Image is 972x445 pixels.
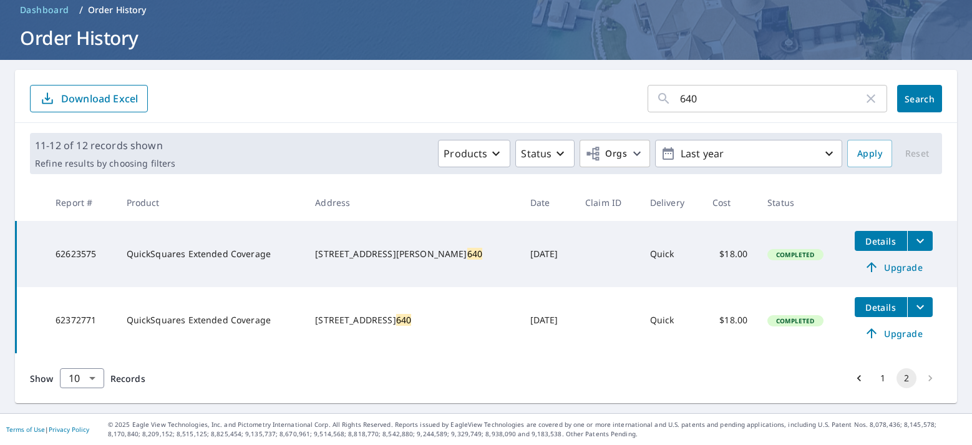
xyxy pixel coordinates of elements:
button: detailsBtn-62372771 [855,297,907,317]
td: QuickSquares Extended Coverage [117,287,306,353]
th: Address [305,184,520,221]
span: Search [907,93,932,105]
p: Download Excel [61,92,138,105]
span: Upgrade [862,326,925,341]
td: Quick [640,221,702,287]
div: [STREET_ADDRESS] [315,314,510,326]
div: [STREET_ADDRESS][PERSON_NAME] [315,248,510,260]
button: detailsBtn-62623575 [855,231,907,251]
p: 11-12 of 12 records shown [35,138,175,153]
button: Download Excel [30,85,148,112]
td: 62372771 [46,287,116,353]
button: Go to page 1 [873,368,893,388]
button: Products [438,140,510,167]
th: Delivery [640,184,702,221]
li: / [79,2,83,17]
button: Apply [847,140,892,167]
button: Go to previous page [849,368,869,388]
div: Show 10 records [60,368,104,388]
button: Search [897,85,942,112]
a: Terms of Use [6,425,45,434]
p: Order History [88,4,147,16]
a: Upgrade [855,323,933,343]
button: Last year [655,140,842,167]
div: 10 [60,361,104,396]
button: filesDropdownBtn-62623575 [907,231,933,251]
td: $18.00 [702,287,757,353]
th: Claim ID [575,184,640,221]
td: Quick [640,287,702,353]
td: [DATE] [520,287,575,353]
td: [DATE] [520,221,575,287]
th: Date [520,184,575,221]
a: Upgrade [855,257,933,277]
th: Cost [702,184,757,221]
p: Products [444,146,487,161]
p: Refine results by choosing filters [35,158,175,169]
td: $18.00 [702,221,757,287]
span: Completed [769,316,822,325]
input: Address, Report #, Claim ID, etc. [680,81,863,116]
span: Upgrade [862,260,925,275]
h1: Order History [15,25,957,51]
mark: 640 [396,314,411,326]
nav: pagination navigation [847,368,942,388]
mark: 640 [467,248,482,260]
span: Details [862,235,900,247]
p: © 2025 Eagle View Technologies, Inc. and Pictometry International Corp. All Rights Reserved. Repo... [108,420,966,439]
span: Apply [857,146,882,162]
button: Orgs [580,140,650,167]
a: Privacy Policy [49,425,89,434]
span: Details [862,301,900,313]
span: Show [30,373,54,384]
th: Product [117,184,306,221]
th: Status [757,184,844,221]
button: filesDropdownBtn-62372771 [907,297,933,317]
span: Orgs [585,146,627,162]
span: Dashboard [20,4,69,16]
p: Status [521,146,552,161]
button: page 2 [897,368,916,388]
td: QuickSquares Extended Coverage [117,221,306,287]
th: Report # [46,184,116,221]
p: | [6,426,89,433]
button: Status [515,140,575,167]
span: Records [110,373,145,384]
td: 62623575 [46,221,116,287]
span: Completed [769,250,822,259]
p: Last year [676,143,822,165]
